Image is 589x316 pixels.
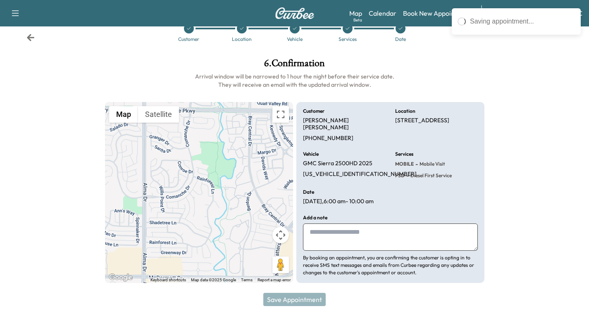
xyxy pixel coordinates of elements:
[105,58,484,72] h1: 6 . Confirmation
[272,257,289,273] button: Drag Pegman onto the map to open Street View
[339,37,357,42] div: Services
[107,272,134,283] img: Google
[409,172,452,179] span: Diesel First Service
[272,227,289,243] button: Map camera controls
[258,278,291,282] a: Report a map error
[369,8,396,18] a: Calendar
[395,161,414,167] span: MOBILE
[303,198,374,205] p: [DATE] , 6:00 am - 10:00 am
[275,7,315,19] img: Curbee Logo
[138,106,179,123] button: Show satellite imagery
[303,135,353,142] p: [PHONE_NUMBER]
[150,277,186,283] button: Keyboard shortcuts
[303,190,314,195] h6: Date
[405,171,409,180] span: -
[303,160,372,167] p: GMC Sierra 2500HD 2025
[303,215,327,220] h6: Add a note
[395,109,415,114] h6: Location
[287,37,303,42] div: Vehicle
[272,106,289,123] button: Toggle fullscreen view
[395,117,449,124] p: [STREET_ADDRESS]
[395,172,405,179] span: FSD
[418,161,445,167] span: Mobile Visit
[109,106,138,123] button: Show street map
[107,272,134,283] a: Open this area in Google Maps (opens a new window)
[232,37,252,42] div: Location
[303,254,478,276] p: By booking an appointment, you are confirming the customer is opting in to receive SMS text messa...
[241,278,253,282] a: Terms (opens in new tab)
[395,152,413,157] h6: Services
[303,171,417,178] p: [US_VEHICLE_IDENTIFICATION_NUMBER]
[303,117,386,131] p: [PERSON_NAME] [PERSON_NAME]
[353,17,362,23] div: Beta
[349,8,362,18] a: MapBeta
[191,278,236,282] span: Map data ©2025 Google
[303,109,324,114] h6: Customer
[470,17,575,26] div: Saving appointment...
[395,37,406,42] div: Date
[105,72,484,89] h6: Arrival window will be narrowed to 1 hour the night before their service date. They will receive ...
[403,8,473,18] a: Book New Appointment
[414,160,418,168] span: -
[303,152,319,157] h6: Vehicle
[178,37,199,42] div: Customer
[26,33,35,42] div: Back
